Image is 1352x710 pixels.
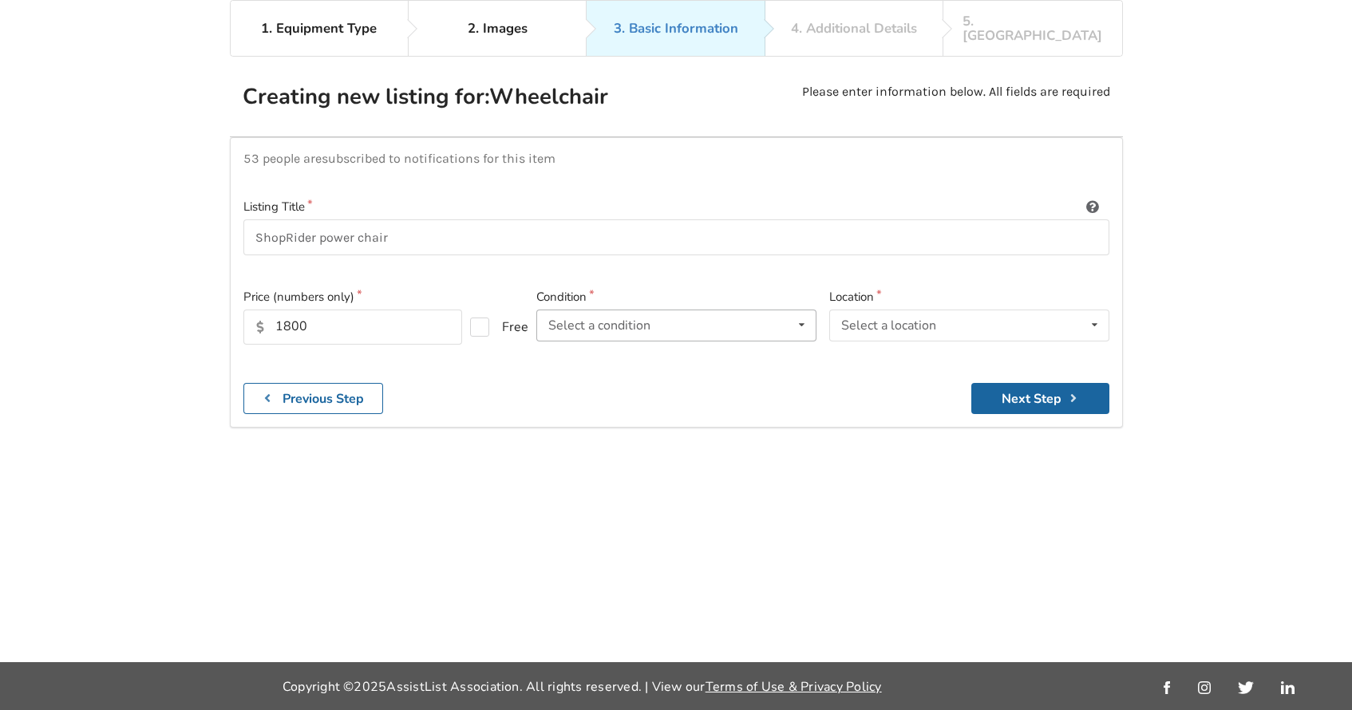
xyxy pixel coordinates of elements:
[802,83,1110,124] p: Please enter information below. All fields are required
[243,383,384,414] button: Previous Step
[706,678,882,696] a: Terms of Use & Privacy Policy
[243,151,1109,166] p: 53 people are subscribed to notifications for this item
[1281,681,1295,694] img: linkedin_link
[1238,681,1253,694] img: twitter_link
[548,319,650,332] div: Select a condition
[614,22,738,36] div: 3. Basic Information
[470,318,516,337] label: Free
[243,288,524,306] label: Price (numbers only)
[1198,681,1211,694] img: instagram_link
[536,288,816,306] label: Condition
[243,83,674,111] h2: Creating new listing for: Wheelchair
[971,383,1109,414] button: Next Step
[261,22,377,36] div: 1. Equipment Type
[841,319,936,332] div: Select a location
[283,390,364,408] b: Previous Step
[829,288,1109,306] label: Location
[243,198,1109,216] label: Listing Title
[1164,681,1170,694] img: facebook_link
[468,22,528,36] div: 2. Images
